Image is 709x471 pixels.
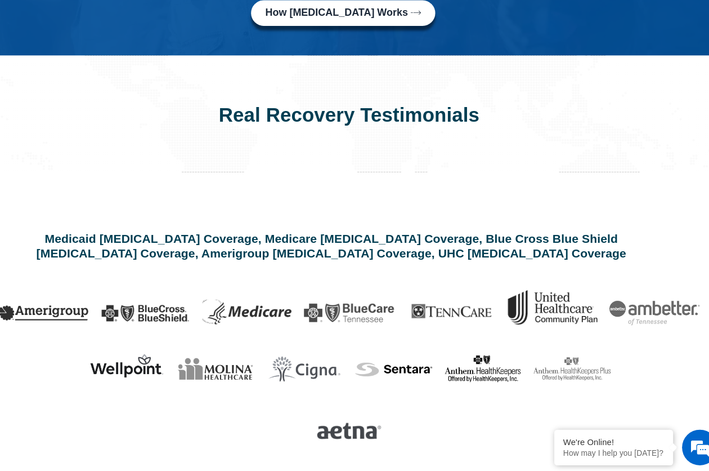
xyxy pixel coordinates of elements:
[119,310,204,332] img: online-suboxone-doctors-that-accepts-bluecross-blueshield
[601,309,686,332] img: ambetter insurance of tennessee for opioid addiction
[275,32,410,42] span: How [MEDICAL_DATA] Works
[409,299,493,342] img: TennCare logo
[262,25,436,49] a: How [MEDICAL_DATA] Works
[557,439,653,448] div: We're Online!
[185,6,212,33] div: Minimize live chat window
[312,312,397,330] img: online-suboxone-doctors-that-accepts-bluecare
[17,8,681,49] div: Click here to learn more about how Suboxone Treatment works
[216,308,300,333] img: online-suboxone-doctors-that-accepts-medicare
[12,58,29,75] div: Navigation go back
[191,363,264,385] img: molina healthcare logo
[28,244,647,271] a: Medicaid [MEDICAL_DATA] Coverage, Medicare [MEDICAL_DATA] Coverage, Blue Cross Blue Shield [MEDIC...
[75,59,206,74] div: Chat with us now
[23,314,107,328] img: online-suboxone-doctors-that-accepts-amerigroup
[158,122,551,145] h2: Real Recovery Testimonials
[557,450,653,458] p: How may I help you today?
[65,142,155,256] span: We're online!
[6,308,214,347] textarea: Type your message and hit 'Enter'
[505,299,590,331] img: UHC Logo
